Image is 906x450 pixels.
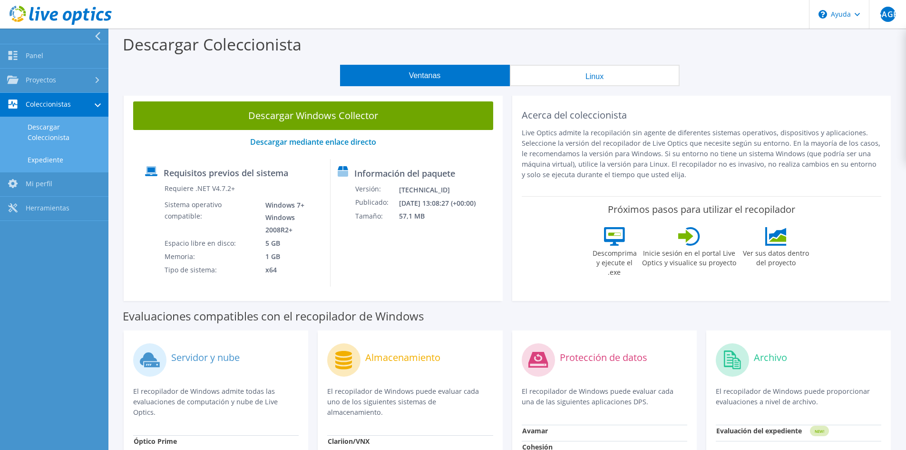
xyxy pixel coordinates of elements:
[165,252,195,261] font: Memoria:
[26,179,52,188] font: Mi perfil
[171,351,240,364] font: Servidor y nube
[399,199,476,208] font: [DATE] 13:08:27 (+00:00)
[123,33,302,55] font: Descargar Coleccionista
[522,426,548,435] font: Avamar
[133,387,278,417] font: El recopilador de Windows admite todas las evaluaciones de computación y nube de Live Optics.
[250,137,376,147] a: Descargar mediante enlace directo
[165,239,236,248] font: Espacio libre en disco:
[134,437,177,446] font: Óptico Prime
[716,387,870,406] font: El recopilador de Windows puede proporcionar evaluaciones a nivel de archivo.
[560,351,647,364] font: Protección de datos
[26,203,69,212] font: Herramientas
[818,10,827,19] svg: \n
[340,65,510,86] button: Ventanas
[327,387,479,417] font: El recopilador de Windows puede evaluar cada uno de los siguientes sistemas de almacenamiento.
[355,184,381,193] font: Versión:
[328,437,370,446] font: Clariion/VNX
[265,265,277,274] font: x64
[409,71,441,80] font: Ventanas
[814,429,824,434] tspan: NEW!
[26,100,71,109] font: Coleccionistas
[265,213,295,235] font: Windows 2008R2+
[26,75,56,84] font: Proyectos
[354,168,455,179] font: Información del paquete
[248,109,378,122] font: Descargar Windows Collector
[165,200,222,220] font: Sistema operativo compatible:
[355,212,383,221] font: Tamaño:
[165,184,235,193] font: Requiere .NET V4.7.2+
[265,252,280,261] font: 1 GB
[164,167,288,179] font: Requisitos previos del sistema
[510,65,680,86] button: Linux
[831,10,851,19] font: Ayuda
[522,109,627,121] font: Acerca del coleccionista
[28,155,63,164] font: Expediente
[593,249,637,277] font: Descomprima y ejecute el .exe
[399,212,425,221] font: 57,1 MB
[123,308,424,324] font: Evaluaciones compatibles con el recopilador de Windows
[522,387,673,406] font: El recopilador de Windows puede evaluar cada una de las siguientes aplicaciones DPS.
[399,185,450,194] font: [TECHNICAL_ID]
[165,265,217,274] font: Tipo de sistema:
[26,51,43,60] font: Panel
[28,122,69,142] font: Descargar Coleccionista
[265,201,304,210] font: Windows 7+
[754,351,787,364] font: Archivo
[642,249,736,267] font: Inicie sesión en el portal Live Optics y visualice su proyecto
[522,128,880,179] font: Live Optics admite la recopilación sin agente de diferentes sistemas operativos, dispositivos y a...
[265,239,280,248] font: 5 GB
[608,203,795,216] font: Próximos pasos para utilizar el recopilador
[585,72,604,80] font: Linux
[877,9,898,20] font: SAGR
[716,426,802,435] font: Evaluación del expediente
[365,351,440,364] font: Almacenamiento
[133,101,493,130] a: Descargar Windows Collector
[743,249,809,267] font: Ver sus datos dentro del proyecto
[355,198,389,207] font: Publicado:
